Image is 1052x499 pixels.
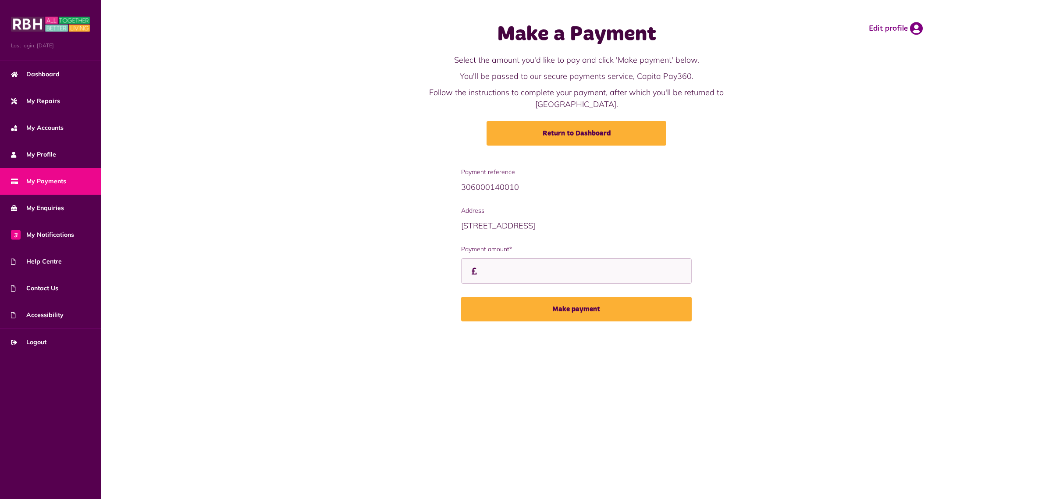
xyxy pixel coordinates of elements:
[11,150,56,159] span: My Profile
[461,245,692,254] label: Payment amount*
[401,70,752,82] p: You'll be passed to our secure payments service, Capita Pay360.
[461,206,692,215] span: Address
[11,230,21,239] span: 3
[461,297,692,321] button: Make payment
[11,96,60,106] span: My Repairs
[11,310,64,320] span: Accessibility
[11,123,64,132] span: My Accounts
[11,203,64,213] span: My Enquiries
[461,182,519,192] span: 306000140010
[11,338,46,347] span: Logout
[11,15,90,33] img: MyRBH
[401,86,752,110] p: Follow the instructions to complete your payment, after which you'll be returned to [GEOGRAPHIC_D...
[11,284,58,293] span: Contact Us
[11,230,74,239] span: My Notifications
[487,121,666,146] a: Return to Dashboard
[11,177,66,186] span: My Payments
[401,54,752,66] p: Select the amount you'd like to pay and click 'Make payment' below.
[11,257,62,266] span: Help Centre
[461,168,692,177] span: Payment reference
[11,70,60,79] span: Dashboard
[11,42,90,50] span: Last login: [DATE]
[461,221,535,231] span: [STREET_ADDRESS]
[869,22,923,35] a: Edit profile
[401,22,752,47] h1: Make a Payment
